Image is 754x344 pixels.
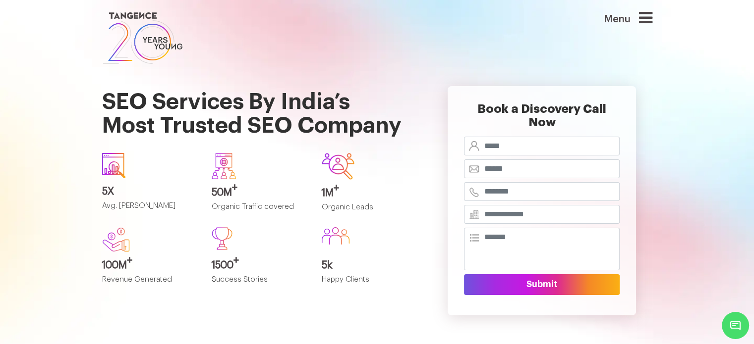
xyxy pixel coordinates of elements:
sup: + [334,183,339,193]
sup: + [127,255,132,265]
img: Path%20473.svg [212,227,232,250]
img: icon1.svg [102,153,126,178]
h3: 5k [322,260,417,271]
p: Avg. [PERSON_NAME] [102,202,197,218]
button: Submit [464,274,620,295]
sup: + [233,255,239,265]
h3: 1M [322,188,417,198]
h3: 1500 [212,260,307,271]
p: Organic Leads [322,203,417,220]
span: Chat Widget [722,312,749,339]
p: Revenue Generated [102,276,197,292]
p: Happy Clients [322,276,417,292]
img: Group-640.svg [212,153,236,179]
h1: SEO Services By India’s Most Trusted SEO Company [102,66,417,145]
p: Success Stories [212,276,307,292]
h2: Book a Discovery Call Now [464,102,620,137]
img: new.svg [102,227,130,252]
p: Organic Traffic covered [212,203,307,219]
h3: 50M [212,187,307,198]
sup: + [232,183,237,193]
img: logo SVG [102,10,183,66]
img: Group-642.svg [322,153,354,179]
h3: 100M [102,260,197,271]
h3: 5X [102,186,197,197]
img: Group%20586.svg [322,227,349,245]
